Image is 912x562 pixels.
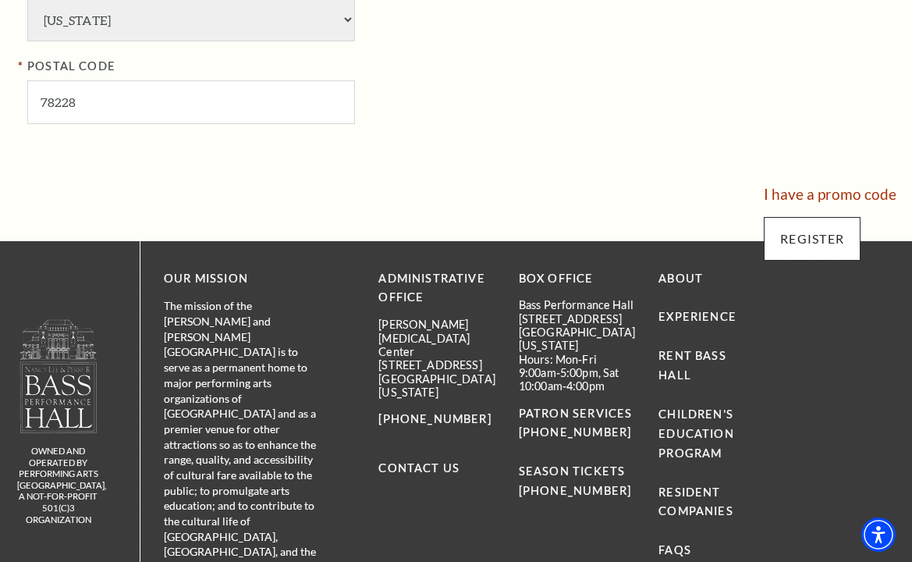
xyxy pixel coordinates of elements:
p: Administrative Office [378,269,495,308]
p: OUR MISSION [164,269,324,289]
div: Accessibility Menu [861,518,896,552]
p: BOX OFFICE [519,269,635,289]
a: About [658,272,703,285]
p: Bass Performance Hall [519,298,635,311]
p: [STREET_ADDRESS] [378,358,495,372]
a: Experience [658,310,736,323]
p: [GEOGRAPHIC_DATA][US_STATE] [519,325,635,353]
img: owned and operated by Performing Arts Fort Worth, A NOT-FOR-PROFIT 501(C)3 ORGANIZATION [19,318,98,433]
p: [PHONE_NUMBER] [378,410,495,429]
a: Children's Education Program [658,407,734,460]
p: [PERSON_NAME][MEDICAL_DATA] Center [378,318,495,358]
p: SEASON TICKETS [PHONE_NUMBER] [519,443,635,501]
a: Resident Companies [658,486,733,518]
a: Rent Bass Hall [658,349,726,382]
label: POSTAL CODE [27,57,534,76]
p: owned and operated by Performing Arts [GEOGRAPHIC_DATA], A NOT-FOR-PROFIT 501(C)3 ORGANIZATION [17,446,99,525]
p: Hours: Mon-Fri 9:00am-5:00pm, Sat 10:00am-4:00pm [519,353,635,393]
p: [GEOGRAPHIC_DATA][US_STATE] [378,372,495,400]
input: POSTAL CODE [27,80,355,123]
a: Contact Us [378,461,460,475]
a: FAQs [658,543,691,557]
input: Submit button [764,217,861,261]
p: PATRON SERVICES [PHONE_NUMBER] [519,404,635,443]
a: I have a promo code [764,185,896,203]
p: [STREET_ADDRESS] [519,312,635,325]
